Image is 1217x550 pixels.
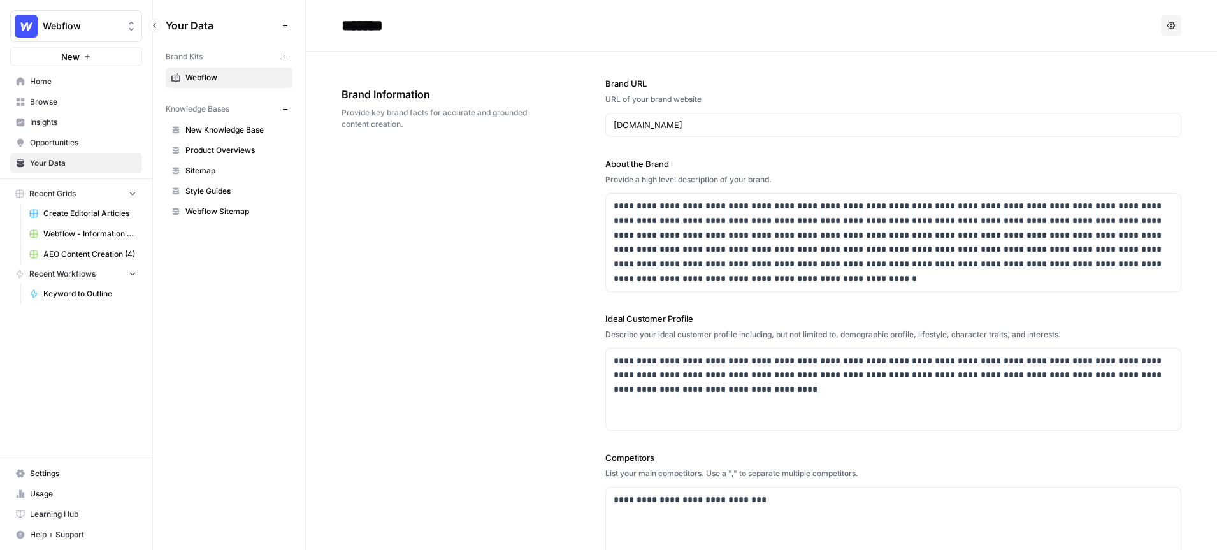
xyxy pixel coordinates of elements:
span: Brand Information [342,87,534,102]
a: Insights [10,112,142,133]
a: Keyword to Outline [24,284,142,304]
span: Recent Grids [29,188,76,199]
a: AEO Content Creation (4) [24,244,142,264]
button: Workspace: Webflow [10,10,142,42]
span: Create Editorial Articles [43,208,136,219]
label: Competitors [605,451,1182,464]
span: New [61,50,80,63]
a: Webflow [166,68,292,88]
a: Product Overviews [166,140,292,161]
span: Keyword to Outline [43,288,136,300]
span: Opportunities [30,137,136,148]
input: www.sundaysoccer.com [614,119,1174,131]
button: Help + Support [10,525,142,545]
a: Your Data [10,153,142,173]
span: Your Data [30,157,136,169]
span: Browse [30,96,136,108]
img: Webflow Logo [15,15,38,38]
div: Describe your ideal customer profile including, but not limited to, demographic profile, lifestyl... [605,329,1182,340]
span: New Knowledge Base [185,124,287,136]
a: Home [10,71,142,92]
a: Create Editorial Articles [24,203,142,224]
span: Insights [30,117,136,128]
span: Usage [30,488,136,500]
span: AEO Content Creation (4) [43,249,136,260]
div: URL of your brand website [605,94,1182,105]
span: Provide key brand facts for accurate and grounded content creation. [342,107,534,130]
a: Usage [10,484,142,504]
span: Learning Hub [30,509,136,520]
a: Style Guides [166,181,292,201]
span: Product Overviews [185,145,287,156]
span: Webflow [43,20,120,33]
a: Sitemap [166,161,292,181]
span: Style Guides [185,185,287,197]
div: Provide a high level description of your brand. [605,174,1182,185]
button: Recent Workflows [10,264,142,284]
button: New [10,47,142,66]
a: Opportunities [10,133,142,153]
a: Settings [10,463,142,484]
a: Webflow - Information Article -[PERSON_NAME] (Demo) [24,224,142,244]
span: Knowledge Bases [166,103,229,115]
span: Help + Support [30,529,136,540]
label: Brand URL [605,77,1182,90]
span: Webflow - Information Article -[PERSON_NAME] (Demo) [43,228,136,240]
span: Sitemap [185,165,287,177]
a: Learning Hub [10,504,142,525]
span: Webflow Sitemap [185,206,287,217]
a: New Knowledge Base [166,120,292,140]
span: Home [30,76,136,87]
span: Your Data [166,18,277,33]
div: List your main competitors. Use a "," to separate multiple competitors. [605,468,1182,479]
span: Settings [30,468,136,479]
span: Brand Kits [166,51,203,62]
button: Recent Grids [10,184,142,203]
span: Recent Workflows [29,268,96,280]
a: Webflow Sitemap [166,201,292,222]
label: About the Brand [605,157,1182,170]
label: Ideal Customer Profile [605,312,1182,325]
a: Browse [10,92,142,112]
span: Webflow [185,72,287,83]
